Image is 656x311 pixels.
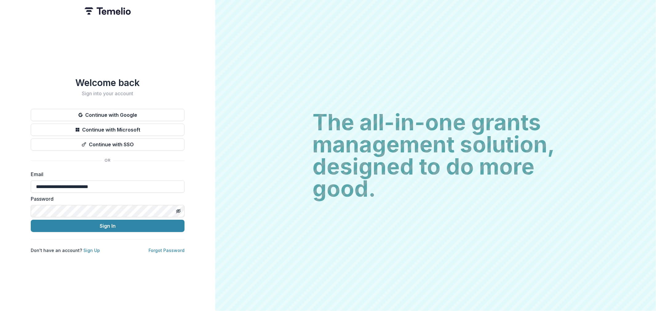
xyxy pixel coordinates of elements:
[31,138,185,151] button: Continue with SSO
[173,206,183,216] button: Toggle password visibility
[31,220,185,232] button: Sign In
[31,77,185,88] h1: Welcome back
[31,91,185,96] h2: Sign into your account
[31,171,181,178] label: Email
[85,7,131,15] img: Temelio
[83,248,100,253] a: Sign Up
[31,109,185,121] button: Continue with Google
[31,247,100,254] p: Don't have an account?
[31,124,185,136] button: Continue with Microsoft
[149,248,185,253] a: Forgot Password
[31,195,181,203] label: Password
